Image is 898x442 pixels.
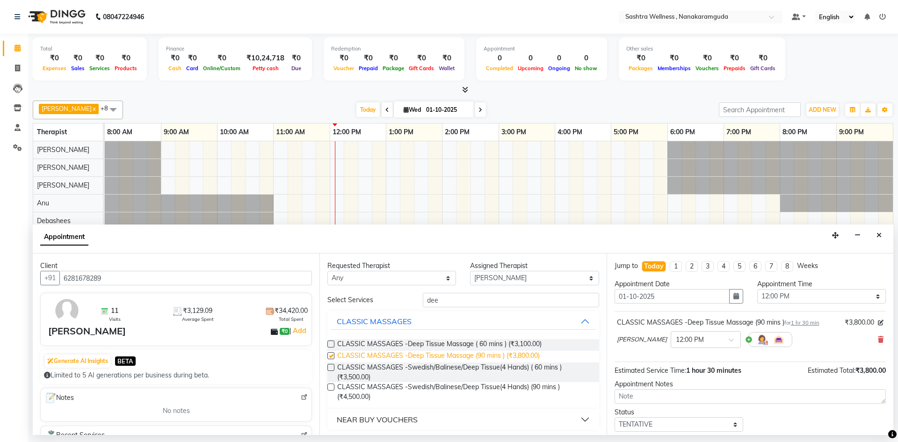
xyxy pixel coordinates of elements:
a: 3:00 PM [499,125,529,139]
li: 4 [717,261,730,272]
span: Gift Cards [406,65,436,72]
span: Packages [626,65,655,72]
img: avatar [53,297,80,324]
div: Redemption [331,45,457,53]
button: +91 [40,271,60,285]
span: +8 [101,104,115,112]
span: 1 hour 30 minutes [686,366,741,375]
button: Generate AI Insights [45,355,110,368]
span: Completed [484,65,515,72]
span: Prepaid [356,65,380,72]
a: 9:00 AM [161,125,191,139]
div: Assigned Therapist [470,261,599,271]
a: x [92,105,96,112]
span: CLASSIC MASSAGES -Swedish/Balinese/Deep Tissue(4 Hands) ( 60 mins ) (₹3,500.00) [337,362,591,382]
a: 11:00 AM [274,125,307,139]
span: Package [380,65,406,72]
div: Limited to 5 AI generations per business during beta. [44,370,308,380]
div: ₹0 [40,53,69,64]
span: [PERSON_NAME] [37,163,89,172]
div: ₹0 [87,53,112,64]
b: 08047224946 [103,4,144,30]
input: Search by Name/Mobile/Email/Code [59,271,312,285]
div: ₹0 [436,53,457,64]
span: ₹0 [280,328,290,335]
button: CLASSIC MASSAGES [331,313,595,330]
div: Appointment Time [757,279,886,289]
div: Select Services [320,295,415,305]
span: ₹3,800.00 [845,318,874,327]
span: BETA [115,356,136,365]
input: yyyy-mm-dd [615,289,730,304]
div: ₹0 [69,53,87,64]
span: CLASSIC MASSAGES -Swedish/Balinese/Deep Tissue(4 Hands) (90 mins ) (₹4,500.00) [337,382,591,402]
span: ₹34,420.00 [275,306,308,316]
div: CLASSIC MASSAGES [337,316,412,327]
a: 7:00 PM [724,125,753,139]
div: Client [40,261,312,271]
span: Upcoming [515,65,546,72]
div: Finance [166,45,304,53]
div: Appointment [484,45,600,53]
a: 5:00 PM [611,125,641,139]
span: Due [289,65,304,72]
span: Therapist [37,128,67,136]
div: Other sales [626,45,778,53]
span: CLASSIC MASSAGES -Deep Tissue Massage (90 mins ) (₹3,800.00) [337,351,540,362]
button: NEAR BUY VOUCHERS [331,411,595,428]
span: Estimated Service Time: [615,366,686,375]
span: Average Spent [182,316,214,323]
li: 6 [749,261,761,272]
span: Estimated Total: [808,366,855,375]
input: Search by service name [423,293,599,307]
span: Services [87,65,112,72]
div: [PERSON_NAME] [48,324,126,338]
span: Ongoing [546,65,572,72]
div: 0 [515,53,546,64]
span: 11 [111,306,118,316]
a: 9:00 PM [837,125,866,139]
span: Appointment [40,229,88,246]
span: [PERSON_NAME] [37,181,89,189]
small: for [784,319,819,326]
div: Weeks [797,261,818,271]
div: Appointment Date [615,279,743,289]
span: [PERSON_NAME] [37,145,89,154]
span: Today [356,102,380,117]
li: 7 [765,261,777,272]
span: Card [184,65,201,72]
div: ₹0 [655,53,693,64]
a: 8:00 PM [780,125,810,139]
a: 1:00 PM [386,125,416,139]
button: Close [872,228,886,243]
a: 2:00 PM [442,125,472,139]
span: [PERSON_NAME] [42,105,92,112]
span: ₹3,800.00 [855,366,886,375]
li: 2 [686,261,698,272]
i: Edit price [878,320,884,326]
span: CLASSIC MASSAGES -Deep Tissue Massage ( 60 mins ) (₹3,100.00) [337,339,542,351]
div: Status [615,407,743,417]
a: 10:00 AM [217,125,251,139]
a: 6:00 PM [668,125,697,139]
li: 8 [781,261,793,272]
div: Today [644,261,664,271]
div: ₹0 [356,53,380,64]
button: ADD NEW [806,103,839,116]
span: Wallet [436,65,457,72]
span: ADD NEW [809,106,836,113]
span: No show [572,65,600,72]
img: logo [24,4,88,30]
div: 0 [546,53,572,64]
li: 3 [702,261,714,272]
div: CLASSIC MASSAGES -Deep Tissue Massage (90 mins ) [617,318,819,327]
input: Search Appointment [719,102,801,117]
span: No notes [163,406,190,416]
div: Jump to [615,261,638,271]
div: 0 [484,53,515,64]
span: Prepaids [721,65,748,72]
div: ₹0 [166,53,184,64]
span: ₹3,129.09 [183,306,212,316]
a: 12:00 PM [330,125,363,139]
input: 2025-10-01 [423,103,470,117]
